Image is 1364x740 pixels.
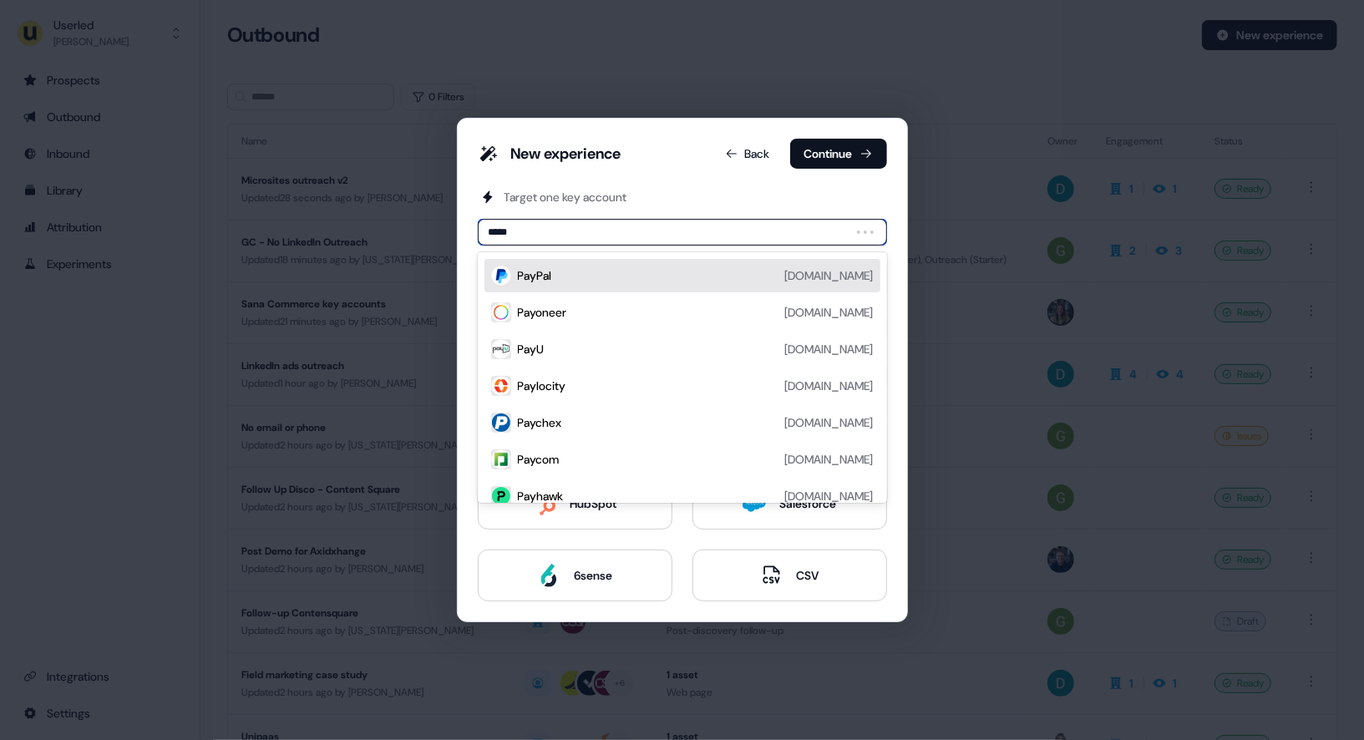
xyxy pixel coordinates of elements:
div: CSV [797,567,819,584]
button: Continue [790,139,887,169]
div: [DOMAIN_NAME] [785,378,874,394]
div: PayPal [518,267,552,284]
div: Paycom [518,451,560,468]
div: Salesforce [779,495,836,512]
div: Payoneer [518,304,567,321]
div: Target one key account [505,189,627,205]
button: HubSpot [478,478,672,530]
div: [DOMAIN_NAME] [785,451,874,468]
div: [DOMAIN_NAME] [785,267,874,284]
div: PayU [518,341,545,357]
button: CSV [692,550,887,601]
div: [DOMAIN_NAME] [785,304,874,321]
div: Paychex [518,414,562,431]
div: New experience [511,144,621,164]
div: 6sense [574,567,612,584]
button: 6sense [478,550,672,601]
div: [DOMAIN_NAME] [785,488,874,504]
div: [DOMAIN_NAME] [785,414,874,431]
div: Paylocity [518,378,566,394]
button: Salesforce [692,478,887,530]
div: Payhawk [518,488,564,504]
div: HubSpot [570,495,616,512]
div: [DOMAIN_NAME] [785,341,874,357]
button: Back [712,139,783,169]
